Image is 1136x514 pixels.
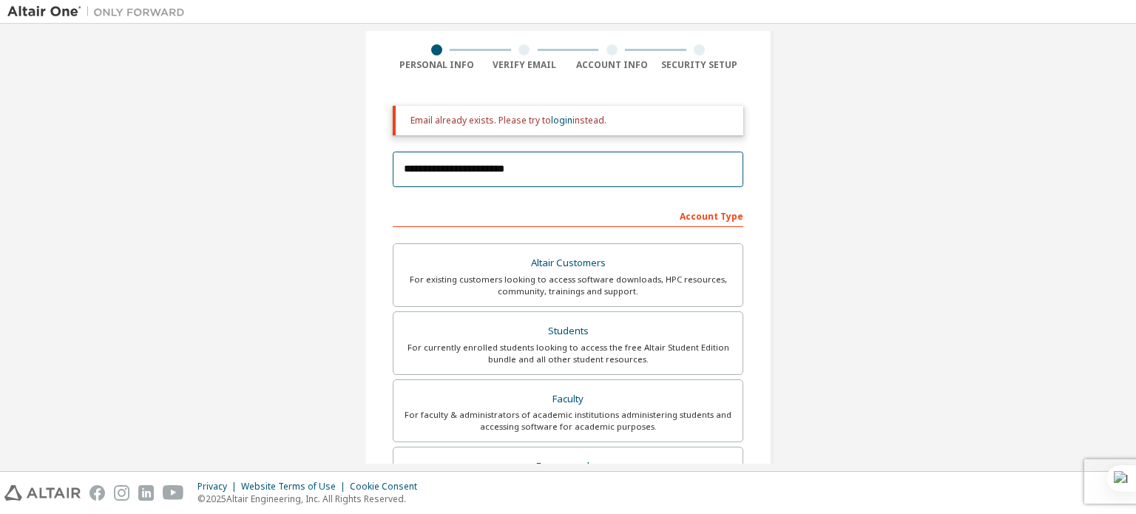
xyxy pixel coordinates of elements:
[402,342,734,365] div: For currently enrolled students looking to access the free Altair Student Edition bundle and all ...
[402,389,734,410] div: Faculty
[393,203,743,227] div: Account Type
[7,4,192,19] img: Altair One
[89,485,105,501] img: facebook.svg
[402,321,734,342] div: Students
[568,59,656,71] div: Account Info
[350,481,426,493] div: Cookie Consent
[402,274,734,297] div: For existing customers looking to access software downloads, HPC resources, community, trainings ...
[393,59,481,71] div: Personal Info
[656,59,744,71] div: Security Setup
[163,485,184,501] img: youtube.svg
[551,114,572,126] a: login
[241,481,350,493] div: Website Terms of Use
[481,59,569,71] div: Verify Email
[197,481,241,493] div: Privacy
[4,485,81,501] img: altair_logo.svg
[402,409,734,433] div: For faculty & administrators of academic institutions administering students and accessing softwa...
[197,493,426,505] p: © 2025 Altair Engineering, Inc. All Rights Reserved.
[138,485,154,501] img: linkedin.svg
[402,456,734,477] div: Everyone else
[402,253,734,274] div: Altair Customers
[114,485,129,501] img: instagram.svg
[410,115,731,126] div: Email already exists. Please try to instead.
